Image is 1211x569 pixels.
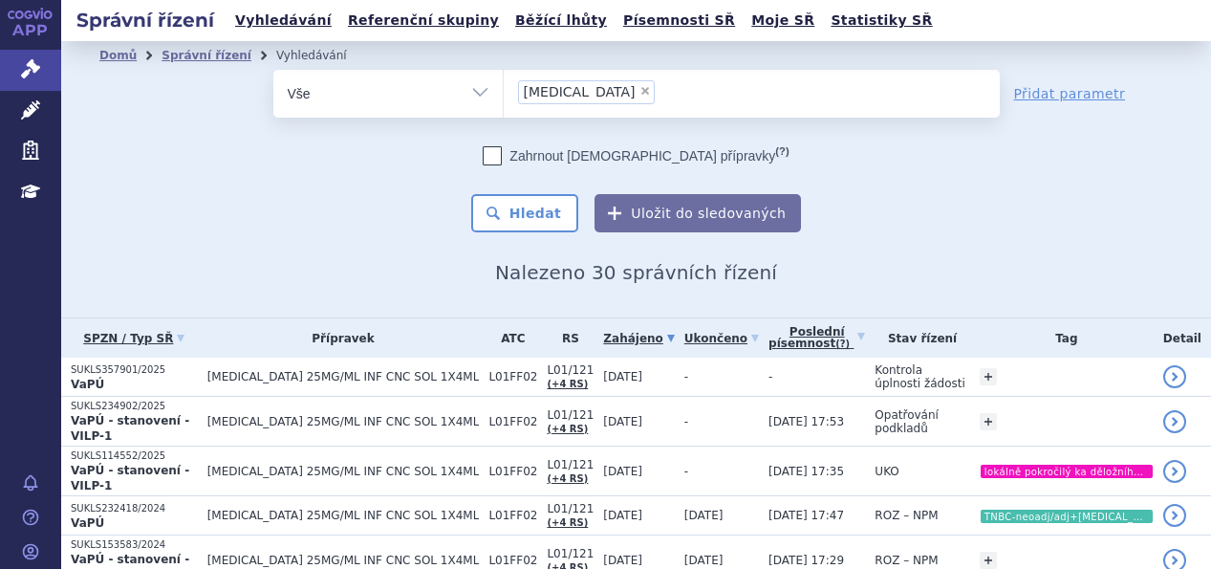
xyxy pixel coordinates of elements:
a: + [980,552,997,569]
p: SUKLS114552/2025 [71,449,198,463]
p: SUKLS357901/2025 [71,363,198,377]
abbr: (?) [775,145,789,158]
button: Uložit do sledovaných [595,194,801,232]
span: - [684,415,688,428]
span: [DATE] 17:35 [768,465,844,478]
span: [MEDICAL_DATA] 25MG/ML INF CNC SOL 1X4ML [207,554,480,567]
a: (+4 RS) [547,473,588,484]
th: ATC [479,318,537,358]
span: [MEDICAL_DATA] [524,85,636,98]
input: [MEDICAL_DATA] [660,79,671,103]
span: L01/121 [547,458,594,471]
p: SUKLS234902/2025 [71,400,198,413]
span: [DATE] [684,554,724,567]
a: Domů [99,49,137,62]
span: ROZ – NPM [875,554,938,567]
abbr: (?) [835,339,850,350]
a: detail [1163,460,1186,483]
a: (+4 RS) [547,379,588,389]
span: L01/121 [547,408,594,422]
li: Vyhledávání [276,41,372,70]
span: [DATE] [603,465,642,478]
span: L01FF02 [488,465,537,478]
span: - [768,370,772,383]
a: SPZN / Typ SŘ [71,325,198,352]
strong: VaPÚ [71,516,104,530]
span: L01FF02 [488,415,537,428]
a: Referenční skupiny [342,8,505,33]
span: [DATE] [603,415,642,428]
a: Přidat parametr [1014,84,1126,103]
a: Poslednípísemnost(?) [768,318,865,358]
a: detail [1163,365,1186,388]
button: Hledat [471,194,579,232]
span: [DATE] [684,509,724,522]
th: Přípravek [198,318,480,358]
span: [DATE] [603,554,642,567]
a: (+4 RS) [547,424,588,434]
span: [MEDICAL_DATA] 25MG/ML INF CNC SOL 1X4ML [207,509,480,522]
span: L01/121 [547,363,594,377]
a: Vyhledávání [229,8,337,33]
span: Nalezeno 30 správních řízení [495,261,777,284]
span: UKO [875,465,898,478]
a: detail [1163,504,1186,527]
h2: Správní řízení [61,7,229,33]
strong: VaPÚ - stanovení - VILP-1 [71,414,189,443]
span: [DATE] 17:53 [768,415,844,428]
span: × [639,85,651,97]
span: ROZ – NPM [875,509,938,522]
span: [DATE] [603,370,642,383]
span: [DATE] 17:47 [768,509,844,522]
span: L01/121 [547,547,594,560]
a: + [980,368,997,385]
a: detail [1163,410,1186,433]
a: + [980,413,997,430]
a: Zahájeno [603,325,674,352]
th: Tag [970,318,1154,358]
i: TNBC-neoadj/adj+[MEDICAL_DATA]+mCRC [981,510,1153,523]
span: [MEDICAL_DATA] 25MG/ML INF CNC SOL 1X4ML [207,370,480,383]
a: Moje SŘ [746,8,820,33]
span: [DATE] 17:29 [768,554,844,567]
span: L01FF02 [488,509,537,522]
a: Správní řízení [162,49,251,62]
a: Běžící lhůty [509,8,613,33]
label: Zahrnout [DEMOGRAPHIC_DATA] přípravky [483,146,789,165]
th: Detail [1154,318,1211,358]
span: - [684,370,688,383]
span: L01FF02 [488,370,537,383]
strong: VaPÚ - stanovení - VILP-1 [71,464,189,492]
a: (+4 RS) [547,517,588,528]
span: [MEDICAL_DATA] 25MG/ML INF CNC SOL 1X4ML [207,465,480,478]
span: - [684,465,688,478]
a: Ukončeno [684,325,759,352]
span: [DATE] [603,509,642,522]
strong: VaPÚ [71,378,104,391]
a: Písemnosti SŘ [617,8,741,33]
a: Statistiky SŘ [825,8,938,33]
span: L01/121 [547,502,594,515]
span: Opatřování podkladů [875,408,939,435]
span: Kontrola úplnosti žádosti [875,363,965,390]
i: lokálně pokročilý ka děložního hrdla (nově dg.) [981,465,1153,478]
p: SUKLS153583/2024 [71,538,198,552]
span: L01FF02 [488,554,537,567]
th: RS [537,318,594,358]
th: Stav řízení [865,318,969,358]
p: SUKLS232418/2024 [71,502,198,515]
span: [MEDICAL_DATA] 25MG/ML INF CNC SOL 1X4ML [207,415,480,428]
